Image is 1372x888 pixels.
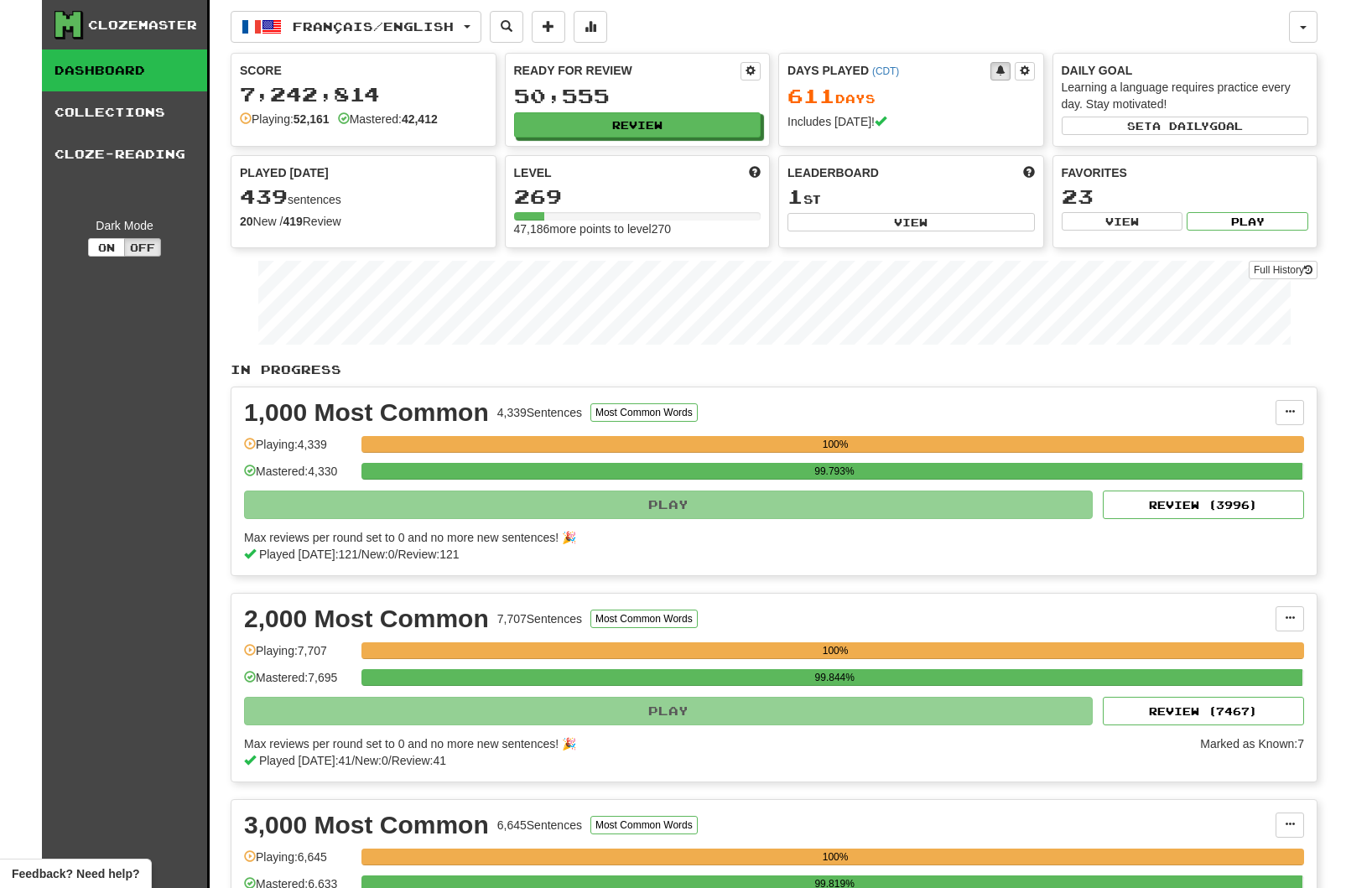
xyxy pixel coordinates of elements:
button: Most Common Words [590,816,698,834]
button: Review (7467) [1103,697,1304,725]
div: New / Review [240,213,487,230]
button: View [1062,212,1183,231]
a: Cloze-Reading [42,133,207,175]
button: Français/English [231,11,481,43]
div: sentences [240,186,487,208]
div: Learning a language requires practice every day. Stay motivated! [1062,79,1309,112]
span: This week in points, UTC [1023,164,1035,181]
button: Search sentences [490,11,523,43]
button: Play [1187,212,1308,231]
div: 23 [1062,186,1309,207]
span: New: 0 [355,754,388,767]
div: 100% [366,642,1304,659]
span: / [351,754,355,767]
strong: 52,161 [294,112,330,126]
strong: 419 [283,215,302,228]
span: 1 [787,184,803,208]
span: Played [DATE] [240,164,329,181]
div: Playing: 7,707 [244,642,353,670]
button: Review (3996) [1103,491,1304,519]
span: / [358,548,361,561]
div: 47,186 more points to level 270 [514,221,761,237]
div: Max reviews per round set to 0 and no more new sentences! 🎉 [244,735,1190,752]
div: 7,242,814 [240,84,487,105]
span: Review: 41 [392,754,446,767]
button: Seta dailygoal [1062,117,1309,135]
div: 269 [514,186,761,207]
div: Clozemaster [88,17,197,34]
div: 2,000 Most Common [244,606,489,631]
div: Max reviews per round set to 0 and no more new sentences! 🎉 [244,529,1294,546]
span: Level [514,164,552,181]
button: Off [124,238,161,257]
button: Review [514,112,761,138]
div: Playing: 6,645 [244,849,353,876]
span: Leaderboard [787,164,879,181]
a: Full History [1249,261,1317,279]
div: 7,707 Sentences [497,610,582,627]
div: Day s [787,86,1035,107]
div: st [787,186,1035,208]
div: 99.844% [366,669,1302,686]
a: Dashboard [42,49,207,91]
div: 3,000 Most Common [244,813,489,838]
span: Played [DATE]: 41 [259,754,351,767]
div: Score [240,62,487,79]
div: Dark Mode [55,217,195,234]
a: Collections [42,91,207,133]
div: 100% [366,436,1304,453]
span: Open feedback widget [12,865,139,882]
span: 611 [787,84,835,107]
span: 439 [240,184,288,208]
div: Mastered: [338,111,438,127]
div: Includes [DATE]! [787,113,1035,130]
div: Favorites [1062,164,1309,181]
button: View [787,213,1035,231]
div: Playing: 4,339 [244,436,353,464]
button: On [88,238,125,257]
div: 50,555 [514,86,761,106]
div: Days Played [787,62,990,79]
button: Most Common Words [590,610,698,628]
strong: 20 [240,215,253,228]
span: a daily [1152,120,1209,132]
span: Played [DATE]: 121 [259,548,358,561]
button: Play [244,697,1093,725]
button: Play [244,491,1093,519]
button: More stats [574,11,607,43]
div: Mastered: 7,695 [244,669,353,697]
span: / [388,754,392,767]
div: Daily Goal [1062,62,1309,79]
span: Score more points to level up [749,164,761,181]
div: 4,339 Sentences [497,404,582,421]
span: New: 0 [361,548,395,561]
span: Review: 121 [398,548,459,561]
div: 99.793% [366,463,1302,480]
div: Marked as Known: 7 [1200,735,1304,769]
strong: 42,412 [402,112,438,126]
div: 100% [366,849,1304,865]
button: Add sentence to collection [532,11,565,43]
div: 6,645 Sentences [497,817,582,833]
div: Ready for Review [514,62,741,79]
button: Most Common Words [590,403,698,422]
span: / [395,548,398,561]
div: Playing: [240,111,330,127]
a: (CDT) [872,65,899,77]
div: Mastered: 4,330 [244,463,353,491]
div: 1,000 Most Common [244,400,489,425]
p: In Progress [231,361,1317,378]
span: Français / English [293,19,454,34]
